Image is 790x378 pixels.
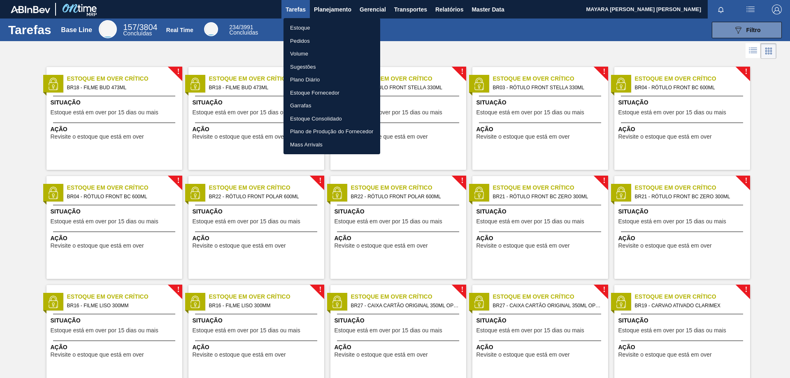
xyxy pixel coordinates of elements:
a: Garrafas [283,99,380,112]
a: Plano Diário [283,73,380,86]
a: Sugestões [283,60,380,74]
a: Mass Arrivals [283,138,380,151]
a: Estoque [283,21,380,35]
a: Estoque Fornecedor [283,86,380,100]
a: Volume [283,47,380,60]
a: Pedidos [283,35,380,48]
a: Estoque Consolidado [283,112,380,125]
a: Plano de Produção do Fornecedor [283,125,380,138]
